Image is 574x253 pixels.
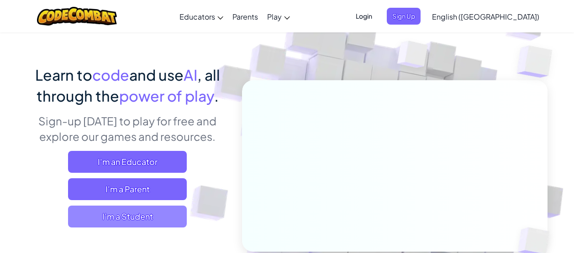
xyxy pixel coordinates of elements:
[92,66,129,84] span: code
[179,12,215,21] span: Educators
[432,12,539,21] span: English ([GEOGRAPHIC_DATA])
[387,8,421,25] button: Sign Up
[214,87,219,105] span: .
[119,87,214,105] span: power of play
[35,66,92,84] span: Learn to
[267,12,282,21] span: Play
[427,4,544,29] a: English ([GEOGRAPHIC_DATA])
[68,206,187,227] button: I'm a Student
[184,66,197,84] span: AI
[263,4,295,29] a: Play
[68,178,187,200] a: I'm a Parent
[228,4,263,29] a: Parents
[380,23,446,91] img: Overlap cubes
[129,66,184,84] span: and use
[350,8,378,25] button: Login
[175,4,228,29] a: Educators
[68,151,187,173] a: I'm an Educator
[27,113,228,144] p: Sign-up [DATE] to play for free and explore our games and resources.
[37,7,117,26] img: CodeCombat logo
